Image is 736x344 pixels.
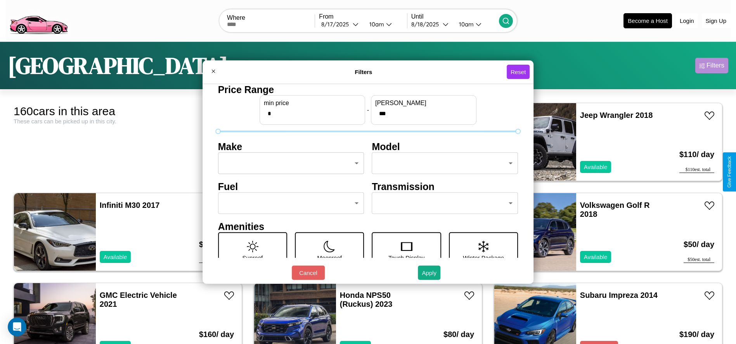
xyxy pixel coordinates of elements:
[684,232,714,257] h3: $ 50 / day
[104,252,127,262] p: Available
[695,58,728,73] button: Filters
[367,105,369,115] p: -
[363,20,407,28] button: 10am
[365,21,386,28] div: 10am
[623,13,672,28] button: Become a Host
[580,111,653,119] a: Jeep Wrangler 2018
[321,21,353,28] div: 8 / 17 / 2025
[8,318,26,336] div: Open Intercom Messenger
[8,50,228,81] h1: [GEOGRAPHIC_DATA]
[372,181,518,192] h4: Transmission
[580,201,650,218] a: Volkswagen Golf R 2018
[727,156,732,188] div: Give Feedback
[100,291,177,308] a: GMC Electric Vehicle 2021
[411,13,499,20] label: Until
[375,99,472,106] label: [PERSON_NAME]
[218,84,518,95] h4: Price Range
[584,252,608,262] p: Available
[707,62,724,69] div: Filters
[679,142,714,167] h3: $ 110 / day
[584,162,608,172] p: Available
[319,13,407,20] label: From
[676,14,698,28] button: Login
[684,257,714,263] div: $ 50 est. total
[227,14,315,21] label: Where
[218,181,364,192] h4: Fuel
[679,167,714,173] div: $ 110 est. total
[14,105,242,118] div: 160 cars in this area
[242,252,263,263] p: Sunroof
[14,118,242,124] div: These cars can be picked up in this city.
[292,266,325,280] button: Cancel
[411,21,443,28] div: 8 / 18 / 2025
[702,14,730,28] button: Sign Up
[507,65,530,79] button: Reset
[319,20,363,28] button: 8/17/2025
[372,141,518,152] h4: Model
[453,20,499,28] button: 10am
[218,221,518,232] h4: Amenities
[388,252,424,263] p: Touch Display
[455,21,476,28] div: 10am
[6,4,71,36] img: logo
[580,291,658,299] a: Subaru Impreza 2014
[317,252,342,263] p: Moonroof
[199,257,234,263] div: $ 190 est. total
[418,266,440,280] button: Apply
[199,232,234,257] h3: $ 190 / day
[340,291,393,308] a: Honda NPS50 (Ruckus) 2023
[220,69,507,75] h4: Filters
[100,201,160,209] a: Infiniti M30 2017
[264,99,361,106] label: min price
[463,252,504,263] p: Winter Package
[218,141,364,152] h4: Make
